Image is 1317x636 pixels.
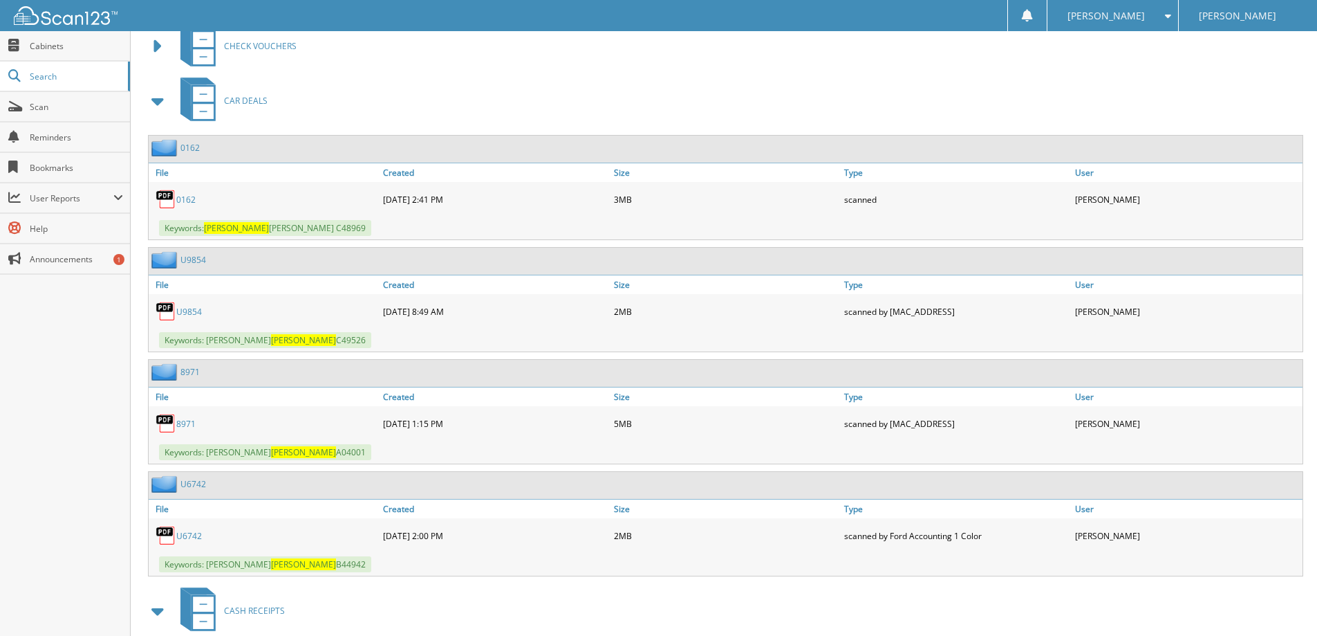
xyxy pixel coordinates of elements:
[271,558,336,570] span: [PERSON_NAME]
[30,192,113,204] span: User Reports
[610,522,841,549] div: 2MB
[271,334,336,346] span: [PERSON_NAME]
[224,40,297,52] span: CHECK VOUCHERS
[610,275,841,294] a: Size
[149,163,380,182] a: File
[1072,522,1302,549] div: [PERSON_NAME]
[841,500,1072,518] a: Type
[610,500,841,518] a: Size
[156,189,176,210] img: PDF.png
[841,185,1072,213] div: scanned
[1072,410,1302,437] div: [PERSON_NAME]
[841,163,1072,182] a: Type
[176,530,202,542] a: U6742
[1072,275,1302,294] a: User
[610,298,841,325] div: 2MB
[159,556,371,572] span: Keywords: [PERSON_NAME] B44942
[30,253,123,265] span: Announcements
[176,418,196,430] a: 8971
[30,162,123,174] span: Bookmarks
[151,363,180,381] img: folder2.png
[1072,185,1302,213] div: [PERSON_NAME]
[841,275,1072,294] a: Type
[30,40,123,52] span: Cabinets
[1072,163,1302,182] a: User
[1072,298,1302,325] div: [PERSON_NAME]
[172,73,268,128] a: CAR DEALS
[180,254,206,266] a: U9854
[271,446,336,458] span: [PERSON_NAME]
[380,388,610,406] a: Created
[180,142,200,154] a: 0162
[151,475,180,493] img: folder2.png
[841,388,1072,406] a: Type
[30,71,121,82] span: Search
[1072,388,1302,406] a: User
[180,478,206,490] a: U6742
[159,444,371,460] span: Keywords: [PERSON_NAME] A04001
[1067,12,1145,20] span: [PERSON_NAME]
[180,366,200,378] a: 8971
[841,410,1072,437] div: scanned by [MAC_ADDRESS]
[841,522,1072,549] div: scanned by Ford Accounting 1 Color
[380,410,610,437] div: [DATE] 1:15 PM
[151,139,180,156] img: folder2.png
[149,500,380,518] a: File
[380,275,610,294] a: Created
[224,95,268,107] span: CAR DEALS
[380,185,610,213] div: [DATE] 2:41 PM
[30,131,123,143] span: Reminders
[156,525,176,546] img: PDF.png
[610,163,841,182] a: Size
[610,388,841,406] a: Size
[176,306,202,318] a: U9854
[156,413,176,434] img: PDF.png
[149,388,380,406] a: File
[159,332,371,348] span: Keywords: [PERSON_NAME] C49526
[380,298,610,325] div: [DATE] 8:49 AM
[1072,500,1302,518] a: User
[14,6,118,25] img: scan123-logo-white.svg
[30,223,123,235] span: Help
[149,275,380,294] a: File
[151,251,180,269] img: folder2.png
[380,522,610,549] div: [DATE] 2:00 PM
[176,194,196,206] a: 0162
[380,163,610,182] a: Created
[113,254,124,265] div: 1
[610,410,841,437] div: 5MB
[224,605,285,617] span: CASH RECEIPTS
[172,19,297,73] a: CHECK VOUCHERS
[380,500,610,518] a: Created
[156,301,176,322] img: PDF.png
[610,185,841,213] div: 3MB
[30,101,123,113] span: Scan
[159,220,371,236] span: Keywords: [PERSON_NAME] C48969
[1199,12,1276,20] span: [PERSON_NAME]
[204,222,269,234] span: [PERSON_NAME]
[841,298,1072,325] div: scanned by [MAC_ADDRESS]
